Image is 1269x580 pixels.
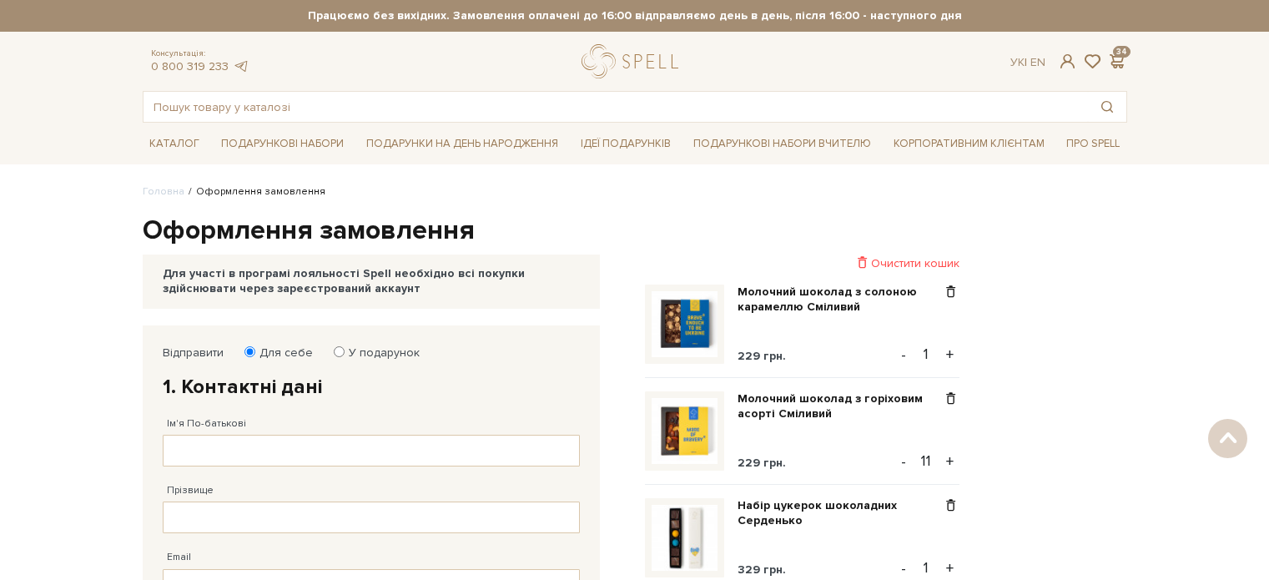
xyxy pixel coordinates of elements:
span: | [1025,55,1027,69]
label: Email [167,550,191,565]
a: telegram [233,59,249,73]
a: 0 800 319 233 [151,59,229,73]
button: Пошук товару у каталозі [1088,92,1126,122]
span: 229 грн. [738,456,786,470]
input: Для себе [244,346,255,357]
button: - [895,449,912,474]
label: У подарунок [338,345,420,361]
span: Консультація: [151,48,249,59]
a: Набір цукерок шоколадних Серденько [738,498,942,528]
span: 329 грн. [738,562,786,577]
img: Молочний шоколад з солоною карамеллю Сміливий [652,291,718,357]
button: + [940,449,959,474]
a: En [1030,55,1045,69]
label: Ім'я По-батькові [167,416,246,431]
div: Ук [1010,55,1045,70]
span: 229 грн. [738,349,786,363]
a: Головна [143,185,184,198]
a: Молочний шоколад з солоною карамеллю Сміливий [738,285,942,315]
input: У подарунок [334,346,345,357]
button: + [940,342,959,367]
a: Подарункові набори Вчителю [687,129,878,158]
h2: 1. Контактні дані [163,374,580,400]
a: Подарункові набори [214,131,350,157]
strong: Працюємо без вихідних. Замовлення оплачені до 16:00 відправляємо день в день, після 16:00 - насту... [143,8,1127,23]
a: Молочний шоколад з горіховим асорті Сміливий [738,391,942,421]
label: Прізвище [167,483,214,498]
label: Для себе [249,345,313,361]
a: Каталог [143,131,206,157]
img: Молочний шоколад з горіховим асорті Сміливий [652,398,718,464]
a: logo [582,44,686,78]
img: Набір цукерок шоколадних Серденько [652,505,718,571]
a: Корпоративним клієнтам [887,131,1051,157]
input: Пошук товару у каталозі [144,92,1088,122]
div: Для участі в програмі лояльності Spell необхідно всі покупки здійснювати через зареєстрований акк... [163,266,580,296]
a: Про Spell [1060,131,1126,157]
button: - [895,342,912,367]
a: Ідеї подарунків [574,131,677,157]
label: Відправити [163,345,224,361]
div: Очистити кошик [645,255,959,271]
h1: Оформлення замовлення [143,214,1127,249]
a: Подарунки на День народження [360,131,565,157]
li: Оформлення замовлення [184,184,325,199]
